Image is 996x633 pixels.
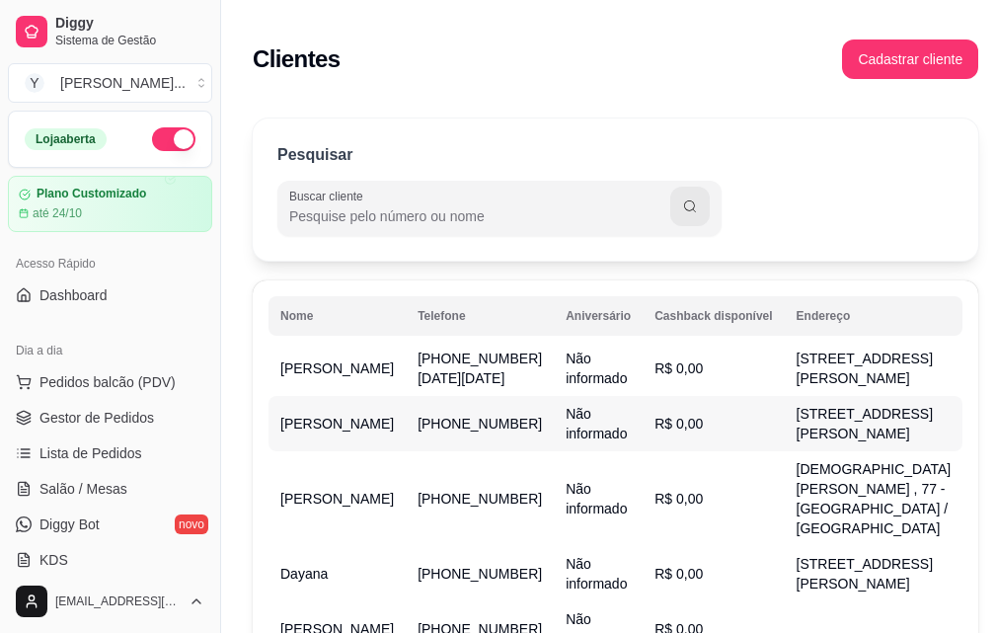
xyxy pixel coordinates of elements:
span: [PHONE_NUMBER] [418,566,542,582]
a: KDS [8,544,212,576]
span: Dayana [280,566,328,582]
button: Select a team [8,63,212,103]
span: [PERSON_NAME] [280,491,394,507]
span: Y [25,73,44,93]
th: Telefone [406,296,554,336]
span: Não informado [566,556,627,592]
span: KDS [39,550,68,570]
article: Plano Customizado [37,187,146,201]
span: Lista de Pedidos [39,443,142,463]
span: [DEMOGRAPHIC_DATA] [PERSON_NAME] , 77 - [GEOGRAPHIC_DATA] / [GEOGRAPHIC_DATA] [797,461,952,536]
span: [STREET_ADDRESS][PERSON_NAME] [797,406,933,441]
span: Não informado [566,481,627,516]
span: Diggy [55,15,204,33]
a: Plano Customizadoaté 24/10 [8,176,212,232]
th: Aniversário [554,296,643,336]
button: Alterar Status [152,127,195,151]
input: Buscar cliente [289,206,670,226]
span: Dashboard [39,285,108,305]
span: [PERSON_NAME] [280,360,394,376]
span: [EMAIL_ADDRESS][DOMAIN_NAME] [55,593,181,609]
span: Não informado [566,406,627,441]
span: [PERSON_NAME] [280,416,394,432]
span: Gestor de Pedidos [39,408,154,428]
a: DiggySistema de Gestão [8,8,212,55]
h2: Clientes [253,43,341,75]
span: [STREET_ADDRESS][PERSON_NAME] [797,351,933,386]
span: R$ 0,00 [654,566,703,582]
button: [EMAIL_ADDRESS][DOMAIN_NAME] [8,578,212,625]
span: Diggy Bot [39,514,100,534]
a: Gestor de Pedidos [8,402,212,434]
span: Salão / Mesas [39,479,127,499]
span: R$ 0,00 [654,360,703,376]
th: Endereço [785,296,963,336]
button: Cadastrar cliente [842,40,978,79]
th: Cashback disponível [643,296,784,336]
a: Diggy Botnovo [8,509,212,540]
span: Não informado [566,351,627,386]
a: Dashboard [8,279,212,311]
article: até 24/10 [33,205,82,221]
span: [PHONE_NUMBER] [418,491,542,507]
span: R$ 0,00 [654,491,703,507]
span: [PHONE_NUMBER][DATE][DATE] [418,351,542,386]
div: Loja aberta [25,128,107,150]
a: Lista de Pedidos [8,437,212,469]
button: Pedidos balcão (PDV) [8,366,212,398]
span: [PHONE_NUMBER] [418,416,542,432]
div: Dia a dia [8,335,212,366]
span: R$ 0,00 [654,416,703,432]
a: Salão / Mesas [8,473,212,505]
th: Nome [268,296,406,336]
span: Sistema de Gestão [55,33,204,48]
label: Buscar cliente [289,188,370,204]
div: [PERSON_NAME] ... [60,73,186,93]
span: Pedidos balcão (PDV) [39,372,176,392]
p: Pesquisar [277,143,352,167]
span: [STREET_ADDRESS][PERSON_NAME] [797,556,933,592]
div: Acesso Rápido [8,248,212,279]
